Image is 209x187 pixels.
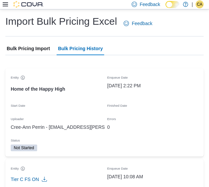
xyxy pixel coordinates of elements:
span: Bulk Pricing History [58,42,103,55]
span: Feedback [132,20,152,27]
div: Start Date [8,99,104,110]
div: Cree-Ann Perrin - [EMAIL_ADDRESS][PERSON_NAME][PERSON_NAME][DOMAIN_NAME] [8,120,104,134]
div: [DATE] 2:22 PM [104,79,201,92]
span: Feedback [140,1,160,8]
div: Enqueue Date [104,71,201,82]
div: Enqueue Date [104,162,201,173]
div: Home of the Happy High [11,85,65,93]
p: Entity [11,165,19,173]
a: Feedback [121,17,155,30]
p: | [192,0,193,8]
span: Not Started [14,145,34,151]
div: [DATE] 10:08 AM [104,170,201,183]
p: Entity [11,74,19,82]
input: Dark Mode [165,1,180,8]
div: Uploader [8,112,104,123]
button: Tier C FS ON [11,173,47,186]
div: 0 [104,120,201,134]
div: Cree-Ann Perrin [196,0,204,8]
div: Errors [104,112,201,123]
span: CA [197,0,203,8]
span: Bulk Pricing Import [7,42,50,55]
div: Status [8,134,104,145]
h1: Import Bulk Pricing Excel [5,15,117,28]
img: Cova [13,1,44,8]
span: Not Started [11,145,37,151]
span: Tier C FS ON [11,176,39,183]
div: Finished Date [104,99,201,110]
